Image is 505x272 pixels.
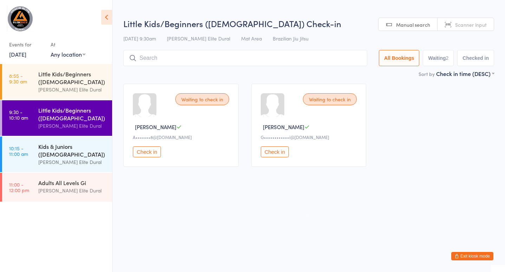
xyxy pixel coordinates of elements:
div: Little Kids/Beginners ([DEMOGRAPHIC_DATA]) [38,70,106,86]
div: Kids & Juniors ([DEMOGRAPHIC_DATA]) [38,143,106,158]
a: 9:30 -10:10 amLittle Kids/Beginners ([DEMOGRAPHIC_DATA])[PERSON_NAME] Elite Dural [2,100,112,136]
a: 10:15 -11:00 amKids & Juniors ([DEMOGRAPHIC_DATA])[PERSON_NAME] Elite Dural [2,137,112,172]
input: Search [123,50,367,66]
button: Check in [133,146,161,157]
button: Exit kiosk mode [451,252,493,260]
div: Adults All Levels Gi [38,179,106,186]
div: Waiting to check in [303,93,357,105]
div: G••••••••••••i@[DOMAIN_NAME] [261,134,359,140]
span: [PERSON_NAME] Elite Dural [167,35,230,42]
span: Brazilian Jiu Jitsu [273,35,309,42]
span: Scanner input [455,21,487,28]
time: 11:00 - 12:00 pm [9,182,29,193]
button: Checked in [457,50,494,66]
div: [PERSON_NAME] Elite Dural [38,86,106,94]
a: 8:55 -9:30 amLittle Kids/Beginners ([DEMOGRAPHIC_DATA])[PERSON_NAME] Elite Dural [2,64,112,100]
time: 8:55 - 9:30 am [9,73,27,84]
span: [PERSON_NAME] [263,123,304,131]
div: Events for [9,39,44,50]
span: [DATE] 9:30am [123,35,156,42]
div: Little Kids/Beginners ([DEMOGRAPHIC_DATA]) [38,106,106,122]
img: Gracie Elite Jiu Jitsu Dural [7,5,33,32]
a: [DATE] [9,50,26,58]
a: 11:00 -12:00 pmAdults All Levels Gi[PERSON_NAME] Elite Dural [2,173,112,202]
time: 10:15 - 11:00 am [9,145,28,157]
time: 9:30 - 10:10 am [9,109,28,120]
button: Waiting2 [423,50,454,66]
button: All Bookings [379,50,420,66]
h2: Little Kids/Beginners ([DEMOGRAPHIC_DATA]) Check-in [123,18,494,29]
div: [PERSON_NAME] Elite Dural [38,186,106,195]
div: [PERSON_NAME] Elite Dural [38,158,106,166]
div: Waiting to check in [175,93,229,105]
div: Any location [51,50,85,58]
div: At [51,39,85,50]
label: Sort by [419,70,435,77]
button: Check in [261,146,289,157]
div: [PERSON_NAME] Elite Dural [38,122,106,130]
span: Mat Area [241,35,262,42]
div: 2 [446,55,449,61]
div: A•••••••8@[DOMAIN_NAME] [133,134,231,140]
div: Check in time (DESC) [436,70,494,77]
span: Manual search [396,21,430,28]
span: [PERSON_NAME] [135,123,176,131]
